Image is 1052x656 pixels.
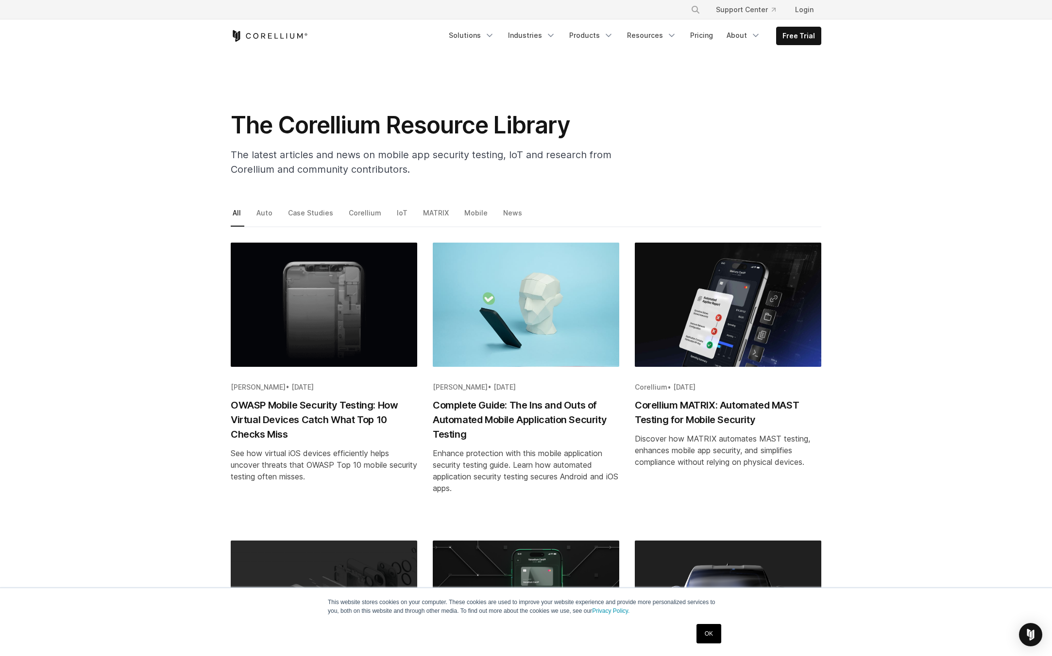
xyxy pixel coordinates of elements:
[255,206,276,227] a: Auto
[433,447,619,494] div: Enhance protection with this mobile application security testing guide. Learn how automated appli...
[696,624,721,643] a: OK
[231,447,417,482] div: See how virtual iOS devices efficiently helps uncover threats that OWASP Top 10 mobile security t...
[231,111,619,140] h1: The Corellium Resource Library
[286,206,337,227] a: Case Studies
[493,383,516,391] span: [DATE]
[433,383,488,391] span: [PERSON_NAME]
[679,1,821,18] div: Navigation Menu
[777,27,821,45] a: Free Trial
[787,1,821,18] a: Login
[231,243,417,367] img: OWASP Mobile Security Testing: How Virtual Devices Catch What Top 10 Checks Miss
[231,206,244,227] a: All
[291,383,314,391] span: [DATE]
[231,149,611,175] span: The latest articles and news on mobile app security testing, IoT and research from Corellium and ...
[395,206,411,227] a: IoT
[684,27,719,44] a: Pricing
[231,382,417,392] div: •
[443,27,500,44] a: Solutions
[433,382,619,392] div: •
[563,27,619,44] a: Products
[421,206,452,227] a: MATRIX
[1019,623,1042,646] div: Open Intercom Messenger
[635,243,821,367] img: Corellium MATRIX: Automated MAST Testing for Mobile Security
[231,398,417,442] h2: OWASP Mobile Security Testing: How Virtual Devices Catch What Top 10 Checks Miss
[433,243,619,367] img: Complete Guide: The Ins and Outs of Automated Mobile Application Security Testing
[621,27,682,44] a: Resources
[462,206,491,227] a: Mobile
[635,433,821,468] div: Discover how MATRIX automates MAST testing, enhances mobile app security, and simplifies complian...
[443,27,821,45] div: Navigation Menu
[708,1,783,18] a: Support Center
[635,383,667,391] span: Corellium
[433,243,619,525] a: Blog post summary: Complete Guide: The Ins and Outs of Automated Mobile Application Security Testing
[673,383,696,391] span: [DATE]
[687,1,704,18] button: Search
[231,383,286,391] span: [PERSON_NAME]
[502,27,561,44] a: Industries
[501,206,526,227] a: News
[635,398,821,427] h2: Corellium MATRIX: Automated MAST Testing for Mobile Security
[635,243,821,525] a: Blog post summary: Corellium MATRIX: Automated MAST Testing for Mobile Security
[231,30,308,42] a: Corellium Home
[433,398,619,442] h2: Complete Guide: The Ins and Outs of Automated Mobile Application Security Testing
[347,206,385,227] a: Corellium
[328,598,724,615] p: This website stores cookies on your computer. These cookies are used to improve your website expe...
[231,243,417,525] a: Blog post summary: OWASP Mobile Security Testing: How Virtual Devices Catch What Top 10 Checks Miss
[592,607,629,614] a: Privacy Policy.
[635,382,821,392] div: •
[721,27,766,44] a: About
